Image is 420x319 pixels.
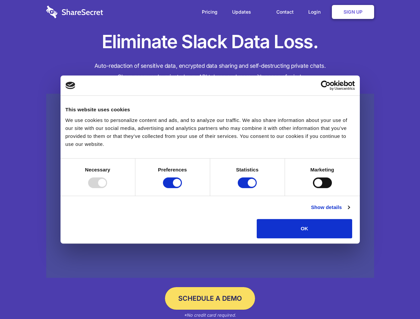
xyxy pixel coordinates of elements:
h4: Auto-redaction of sensitive data, encrypted data sharing and self-destructing private chats. Shar... [46,60,374,82]
a: Show details [311,203,350,211]
div: This website uses cookies [66,106,355,114]
strong: Necessary [85,167,110,172]
em: *No credit card required. [184,312,236,318]
img: logo-wordmark-white-trans-d4663122ce5f474addd5e946df7df03e33cb6a1c49d2221995e7729f52c070b2.svg [46,6,103,18]
a: Login [302,2,331,22]
h1: Eliminate Slack Data Loss. [46,30,374,54]
strong: Marketing [310,167,334,172]
strong: Statistics [236,167,259,172]
a: Wistia video thumbnail [46,94,374,278]
strong: Preferences [158,167,187,172]
button: OK [257,219,352,238]
a: Sign Up [332,5,374,19]
a: Contact [270,2,300,22]
a: Usercentrics Cookiebot - opens in a new window [297,80,355,90]
a: Schedule a Demo [165,287,255,310]
div: We use cookies to personalize content and ads, and to analyze our traffic. We also share informat... [66,116,355,148]
img: logo [66,82,75,89]
a: Pricing [195,2,224,22]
